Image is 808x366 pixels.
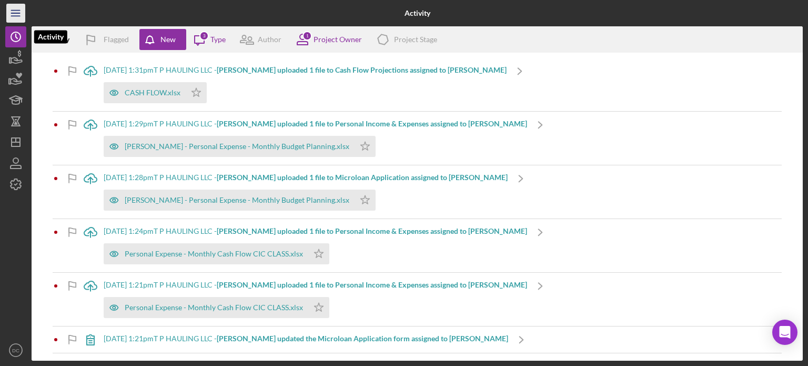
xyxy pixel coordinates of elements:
[77,58,533,111] a: [DATE] 1:31pmT P HAULING LLC -[PERSON_NAME] uploaded 1 file to Cash Flow Projections assigned to ...
[217,65,507,74] b: [PERSON_NAME] uploaded 1 file to Cash Flow Projections assigned to [PERSON_NAME]
[42,35,77,44] div: Filter by
[772,320,797,345] div: Open Intercom Messenger
[77,165,534,219] a: [DATE] 1:28pmT P HAULING LLC -[PERSON_NAME] uploaded 1 file to Microloan Application assigned to ...
[77,219,553,272] a: [DATE] 1:24pmT P HAULING LLC -[PERSON_NAME] uploaded 1 file to Personal Income & Expenses assigne...
[217,280,527,289] b: [PERSON_NAME] uploaded 1 file to Personal Income & Expenses assigned to [PERSON_NAME]
[302,31,312,41] div: 1
[125,303,303,312] div: Personal Expense - Monthly Cash Flow CIC CLASS.xlsx
[104,334,508,343] div: [DATE] 1:21pm T P HAULING LLC -
[104,173,508,182] div: [DATE] 1:28pm T P HAULING LLC -
[77,273,553,326] a: [DATE] 1:21pmT P HAULING LLC -[PERSON_NAME] uploaded 1 file to Personal Income & Expenses assigne...
[104,227,527,235] div: [DATE] 1:24pm T P HAULING LLC -
[314,35,362,44] div: Project Owner
[77,29,139,50] button: Flagged
[258,35,281,44] div: Author
[217,334,508,343] b: [PERSON_NAME] updated the Microloan Application form assigned to [PERSON_NAME]
[139,29,186,50] button: New
[217,119,527,128] b: [PERSON_NAME] uploaded 1 file to Personal Income & Expenses assigned to [PERSON_NAME]
[104,120,527,128] div: [DATE] 1:29pm T P HAULING LLC -
[77,327,534,353] a: [DATE] 1:21pmT P HAULING LLC -[PERSON_NAME] updated the Microloan Application form assigned to [P...
[199,31,209,41] div: 3
[405,9,430,17] b: Activity
[104,297,329,318] button: Personal Expense - Monthly Cash Flow CIC CLASS.xlsx
[210,35,226,44] div: Type
[5,340,26,361] button: DC
[104,82,207,103] button: CASH FLOW.xlsx
[77,112,553,165] a: [DATE] 1:29pmT P HAULING LLC -[PERSON_NAME] uploaded 1 file to Personal Income & Expenses assigne...
[104,29,129,50] div: Flagged
[125,196,349,204] div: [PERSON_NAME] - Personal Expense - Monthly Budget Planning.xlsx
[217,226,527,235] b: [PERSON_NAME] uploaded 1 file to Personal Income & Expenses assigned to [PERSON_NAME]
[125,142,349,151] div: [PERSON_NAME] - Personal Expense - Monthly Budget Planning.xlsx
[104,66,507,74] div: [DATE] 1:31pm T P HAULING LLC -
[125,88,180,97] div: CASH FLOW.xlsx
[125,250,303,258] div: Personal Expense - Monthly Cash Flow CIC CLASS.xlsx
[104,281,527,289] div: [DATE] 1:21pm T P HAULING LLC -
[12,348,19,353] text: DC
[104,136,376,157] button: [PERSON_NAME] - Personal Expense - Monthly Budget Planning.xlsx
[104,190,376,211] button: [PERSON_NAME] - Personal Expense - Monthly Budget Planning.xlsx
[104,243,329,264] button: Personal Expense - Monthly Cash Flow CIC CLASS.xlsx
[217,173,508,182] b: [PERSON_NAME] uploaded 1 file to Microloan Application assigned to [PERSON_NAME]
[394,35,437,44] div: Project Stage
[160,29,176,50] div: New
